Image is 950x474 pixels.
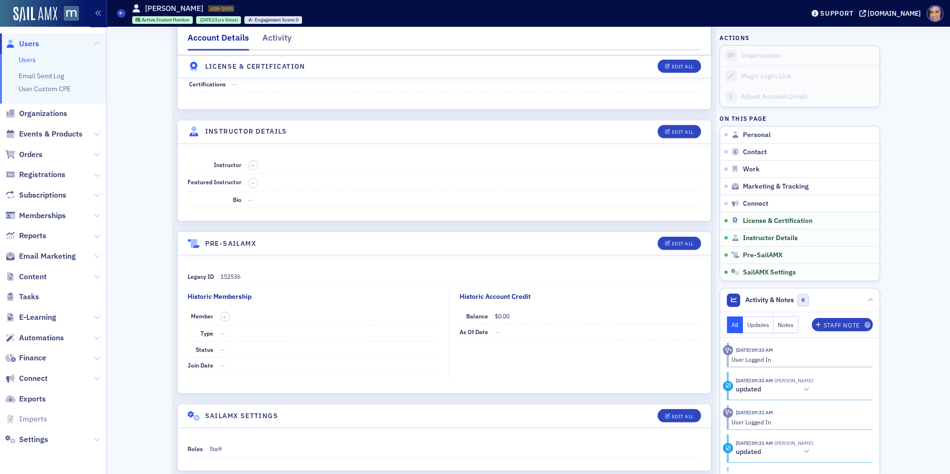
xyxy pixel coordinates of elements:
span: Roles [188,445,203,453]
span: — [220,361,225,369]
div: Historic Account Credit [459,292,531,302]
span: Work [743,165,760,174]
a: Tasks [5,292,39,302]
span: Katie Foo [773,377,813,384]
div: Active: Active: Student Member [132,16,193,24]
span: Certifications [189,80,226,88]
h4: Pre-SailAMX [205,239,256,249]
a: Active Student Member [136,17,190,23]
span: Bio [233,196,241,203]
a: Finance [5,353,46,363]
span: Events & Products [19,129,83,139]
span: Type [200,329,213,337]
span: Imports [19,414,47,424]
span: — [248,196,253,203]
div: Staff [209,444,222,453]
button: All [727,316,743,333]
span: Tasks [19,292,39,302]
span: Registrations [19,169,65,180]
a: Imports [5,414,47,424]
a: Settings [5,434,48,445]
span: Activity & Notes [745,295,794,305]
span: Engagement Score : [255,17,296,23]
span: Join Date [188,361,213,369]
a: Events & Products [5,129,83,139]
h4: Actions [720,33,749,42]
button: Staff Note [812,318,873,331]
span: — [232,80,237,88]
div: 0 [255,18,299,23]
span: – [251,179,254,186]
span: — [495,328,500,336]
span: — [220,329,225,337]
a: Orders [5,149,42,160]
a: User Custom CPE [19,84,71,93]
a: Exports [5,394,46,404]
span: License & Certification [743,217,813,225]
a: Users [5,39,39,49]
div: Activity [723,345,733,355]
h4: On this page [720,114,880,123]
a: Organizations [5,108,67,119]
span: 0 [797,294,809,306]
span: Balance [466,312,488,320]
span: — [220,346,225,353]
div: Staff Note [824,323,860,328]
a: View Homepage [57,6,79,22]
time: 8/11/2025 09:33 AM [736,377,773,384]
span: Finance [19,353,46,363]
div: User Logged In [731,418,866,426]
span: Personal [743,131,771,139]
span: Student Member [156,17,189,23]
div: Account Details [188,32,249,51]
span: Connect [743,200,768,208]
a: Email Send Log [19,72,64,80]
span: Pre-SailAMX [743,251,783,260]
a: Automations [5,333,64,343]
div: Magic Login Link [741,72,875,81]
button: Updates [743,316,774,333]
span: Instructor Details [743,234,798,242]
span: $0.00 [495,312,510,320]
div: Update [723,381,733,391]
a: Email Marketing [5,251,76,262]
div: Edit All [672,129,694,135]
span: Content [19,272,47,282]
div: User Logged In [731,355,866,364]
span: Marketing & Tracking [743,182,809,191]
button: Edit All [658,60,700,74]
button: [DOMAIN_NAME] [859,10,924,17]
div: 2021-12-17 00:00:00 [196,16,241,24]
span: Status [196,346,213,353]
span: – [223,314,226,320]
a: Connect [5,373,48,384]
h4: SailAMX Settings [205,411,278,421]
span: As of Date [459,328,488,336]
span: Legacy ID [188,273,214,280]
img: SailAMX [13,7,57,22]
a: Users [19,55,36,64]
a: Registrations [5,169,65,180]
button: updated [736,447,813,457]
span: Member [191,312,213,320]
div: Edit All [672,241,694,246]
span: Reports [19,231,46,241]
div: Activity [723,408,733,418]
dd: 152536 [220,269,701,284]
h4: Instructor Details [205,126,287,137]
button: Edit All [658,125,700,138]
a: Memberships [5,211,66,221]
div: Edit All [672,414,694,419]
span: Organizations [19,108,67,119]
span: E-Learning [19,312,56,323]
div: Activity [262,32,292,49]
h5: updated [736,385,761,394]
span: Settings [19,434,48,445]
a: E-Learning [5,312,56,323]
div: (3yrs 8mos) [199,17,238,23]
a: Content [5,272,47,282]
div: Engagement Score: 0 [244,16,302,24]
button: Notes [773,316,798,333]
div: Edit All [672,64,694,70]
